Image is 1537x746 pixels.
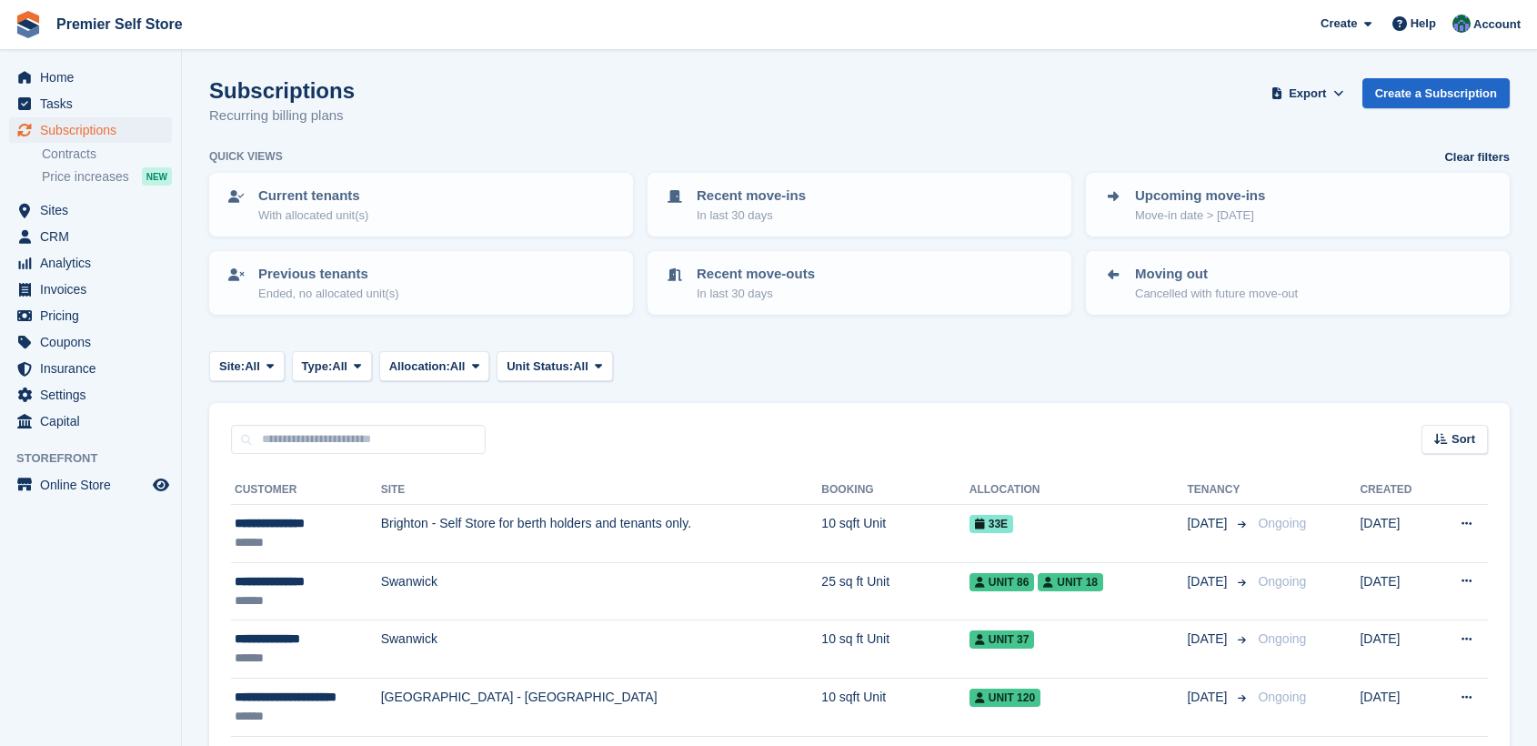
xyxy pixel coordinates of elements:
[245,358,260,376] span: All
[969,689,1040,707] span: Unit 120
[1135,285,1298,303] p: Cancelled with future move-out
[821,562,969,620] td: 25 sq ft Unit
[1258,690,1306,704] span: Ongoing
[697,264,815,285] p: Recent move-outs
[1452,15,1471,33] img: Jo Granger
[1258,516,1306,530] span: Ongoing
[1135,186,1265,207] p: Upcoming move-ins
[209,148,283,165] h6: Quick views
[15,11,42,38] img: stora-icon-8386f47178a22dfd0bd8f6a31ec36ba5ce8667c1dd55bd0f319d3a0aa187defe.svg
[142,167,172,186] div: NEW
[697,207,806,225] p: In last 30 days
[821,678,969,736] td: 10 sqft Unit
[1473,15,1521,34] span: Account
[258,264,399,285] p: Previous tenants
[40,117,149,143] span: Subscriptions
[332,358,347,376] span: All
[1452,430,1475,449] span: Sort
[1088,175,1508,235] a: Upcoming move-ins Move-in date > [DATE]
[209,106,355,126] p: Recurring billing plans
[1187,630,1231,649] span: [DATE]
[231,476,381,505] th: Customer
[821,505,969,563] td: 10 sqft Unit
[209,78,355,103] h1: Subscriptions
[969,515,1013,533] span: 33E
[450,358,466,376] span: All
[697,285,815,303] p: In last 30 days
[9,224,172,249] a: menu
[1187,572,1231,591] span: [DATE]
[1187,514,1231,533] span: [DATE]
[1258,631,1306,646] span: Ongoing
[381,678,822,736] td: [GEOGRAPHIC_DATA] - [GEOGRAPHIC_DATA]
[1135,207,1265,225] p: Move-in date > [DATE]
[1135,264,1298,285] p: Moving out
[389,358,450,376] span: Allocation:
[16,449,181,468] span: Storefront
[9,329,172,355] a: menu
[573,358,588,376] span: All
[302,358,333,376] span: Type:
[258,207,368,225] p: With allocated unit(s)
[40,91,149,116] span: Tasks
[969,476,1188,505] th: Allocation
[9,408,172,434] a: menu
[211,175,631,235] a: Current tenants With allocated unit(s)
[40,197,149,223] span: Sites
[40,329,149,355] span: Coupons
[507,358,573,376] span: Unit Status:
[40,382,149,408] span: Settings
[9,356,172,381] a: menu
[40,277,149,302] span: Invoices
[40,250,149,276] span: Analytics
[42,146,172,163] a: Contracts
[381,620,822,679] td: Swanwick
[9,117,172,143] a: menu
[1360,476,1433,505] th: Created
[49,9,190,39] a: Premier Self Store
[42,166,172,186] a: Price increases NEW
[1360,562,1433,620] td: [DATE]
[1038,573,1103,591] span: Unit 18
[211,253,631,313] a: Previous tenants Ended, no allocated unit(s)
[1088,253,1508,313] a: Moving out Cancelled with future move-out
[9,65,172,90] a: menu
[1289,85,1326,103] span: Export
[381,476,822,505] th: Site
[9,197,172,223] a: menu
[258,285,399,303] p: Ended, no allocated unit(s)
[969,573,1035,591] span: Unit 86
[697,186,806,207] p: Recent move-ins
[649,175,1070,235] a: Recent move-ins In last 30 days
[40,303,149,328] span: Pricing
[1187,688,1231,707] span: [DATE]
[1258,574,1306,589] span: Ongoing
[42,168,129,186] span: Price increases
[9,91,172,116] a: menu
[821,476,969,505] th: Booking
[40,356,149,381] span: Insurance
[9,277,172,302] a: menu
[1411,15,1436,33] span: Help
[649,253,1070,313] a: Recent move-outs In last 30 days
[1321,15,1357,33] span: Create
[40,472,149,498] span: Online Store
[821,620,969,679] td: 10 sq ft Unit
[1268,78,1348,108] button: Export
[9,250,172,276] a: menu
[969,630,1035,649] span: Unit 37
[1187,476,1251,505] th: Tenancy
[40,65,149,90] span: Home
[1362,78,1510,108] a: Create a Subscription
[40,224,149,249] span: CRM
[9,382,172,408] a: menu
[1360,678,1433,736] td: [DATE]
[209,351,285,381] button: Site: All
[219,358,245,376] span: Site:
[9,472,172,498] a: menu
[292,351,372,381] button: Type: All
[258,186,368,207] p: Current tenants
[1444,148,1510,166] a: Clear filters
[1360,620,1433,679] td: [DATE]
[150,474,172,496] a: Preview store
